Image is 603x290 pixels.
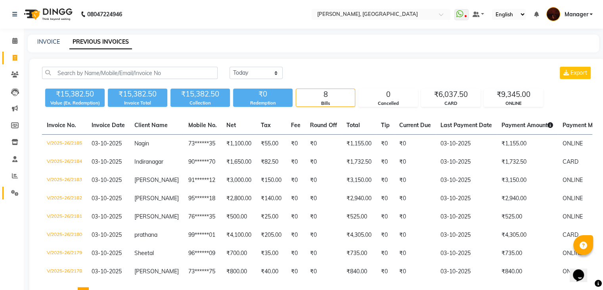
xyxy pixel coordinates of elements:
td: 03-10-2025 [436,153,497,171]
td: 03-10-2025 [436,226,497,244]
span: 03-10-2025 [92,176,122,184]
div: CARD [421,100,480,107]
td: ₹3,000.00 [222,171,256,189]
span: [PERSON_NAME] [134,176,179,184]
td: ₹525.00 [497,208,558,226]
span: 03-10-2025 [92,158,122,165]
td: ₹0 [305,189,342,208]
td: ₹0 [376,208,394,226]
td: V/2025-26/2180 [42,226,87,244]
td: ₹150.00 [256,171,286,189]
div: Cancelled [359,100,417,107]
button: Export [560,67,591,79]
td: ₹1,155.00 [497,135,558,153]
td: ₹0 [394,263,436,281]
div: Bills [296,100,355,107]
div: ₹0 [233,89,293,100]
td: V/2025-26/2181 [42,208,87,226]
td: ₹0 [305,171,342,189]
td: ₹0 [286,153,305,171]
td: ₹0 [286,171,305,189]
td: ₹0 [286,189,305,208]
span: 03-10-2025 [92,195,122,202]
span: Invoice No. [47,122,76,129]
span: 03-10-2025 [92,249,122,257]
td: ₹4,100.00 [222,226,256,244]
td: ₹500.00 [222,208,256,226]
span: Mobile No. [188,122,217,129]
td: ₹1,732.50 [342,153,376,171]
div: 0 [359,89,417,100]
span: Tip [381,122,390,129]
td: V/2025-26/2182 [42,189,87,208]
td: ₹0 [286,226,305,244]
td: ₹3,150.00 [342,171,376,189]
td: ₹1,732.50 [497,153,558,171]
div: ₹15,382.50 [45,89,105,100]
td: ₹0 [376,226,394,244]
span: 03-10-2025 [92,140,122,147]
span: Fee [291,122,301,129]
div: 8 [296,89,355,100]
b: 08047224946 [87,3,122,25]
span: Net [226,122,236,129]
td: ₹0 [394,171,436,189]
iframe: chat widget [570,258,595,282]
input: Search by Name/Mobile/Email/Invoice No [42,67,218,79]
span: Total [346,122,360,129]
td: ₹2,940.00 [497,189,558,208]
span: ONLINE [563,176,583,184]
td: ₹55.00 [256,135,286,153]
td: ₹525.00 [342,208,376,226]
span: Round Off [310,122,337,129]
td: ₹0 [305,208,342,226]
span: 03-10-2025 [92,231,122,238]
div: Value (Ex. Redemption) [45,100,105,106]
td: 03-10-2025 [436,208,497,226]
td: ₹25.00 [256,208,286,226]
td: ₹800.00 [222,263,256,281]
span: Client Name [134,122,168,129]
span: Nagin [134,140,149,147]
td: ₹2,940.00 [342,189,376,208]
td: ₹0 [286,135,305,153]
td: ₹40.00 [256,263,286,281]
div: Collection [170,100,230,106]
span: 03-10-2025 [92,268,122,275]
td: ₹4,305.00 [497,226,558,244]
td: ₹0 [394,208,436,226]
span: Manager [564,10,588,19]
span: Last Payment Date [440,122,492,129]
td: ₹2,800.00 [222,189,256,208]
span: ONLINE [563,213,583,220]
td: ₹0 [376,171,394,189]
span: ONLINE [563,249,583,257]
td: 03-10-2025 [436,171,497,189]
td: V/2025-26/2184 [42,153,87,171]
div: ONLINE [484,100,543,107]
span: Sheetal [134,249,154,257]
span: CARD [563,231,578,238]
td: ₹0 [305,226,342,244]
span: Payment Amount [502,122,553,129]
span: 03-10-2025 [92,213,122,220]
td: ₹0 [394,135,436,153]
td: ₹1,650.00 [222,153,256,171]
span: CARD [563,158,578,165]
td: ₹0 [286,263,305,281]
td: ₹0 [376,189,394,208]
td: ₹82.50 [256,153,286,171]
td: ₹140.00 [256,189,286,208]
a: INVOICE [37,38,60,45]
td: 03-10-2025 [436,135,497,153]
td: ₹205.00 [256,226,286,244]
td: ₹0 [286,208,305,226]
img: Manager [546,7,560,21]
div: ₹15,382.50 [170,89,230,100]
td: ₹735.00 [342,244,376,263]
td: 03-10-2025 [436,189,497,208]
td: ₹0 [394,189,436,208]
span: Export [570,69,587,76]
div: Invoice Total [108,100,167,106]
span: Tax [261,122,271,129]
